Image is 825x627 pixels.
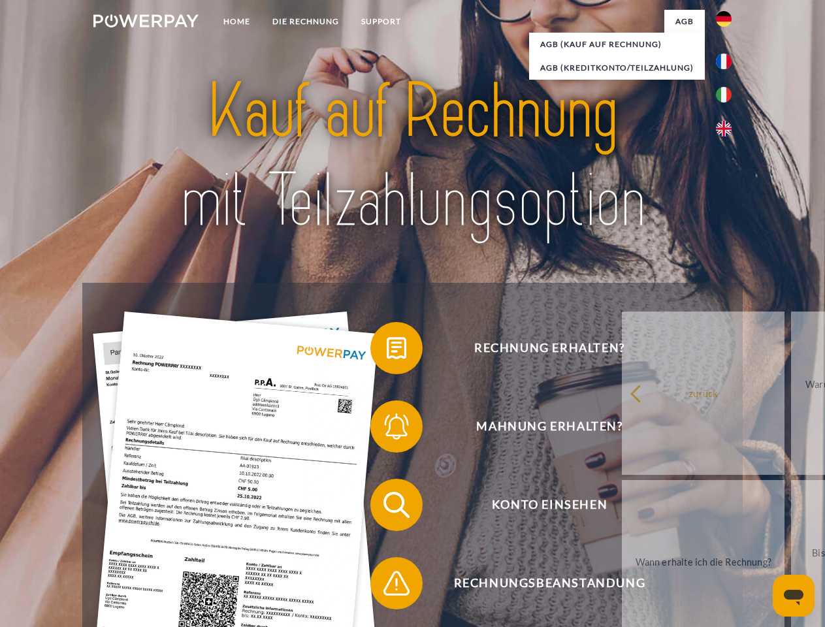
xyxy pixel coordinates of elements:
img: it [716,87,732,103]
img: en [716,121,732,137]
span: Mahnung erhalten? [389,400,709,453]
img: qb_warning.svg [380,567,413,600]
a: Home [212,10,261,33]
img: de [716,11,732,27]
a: AGB (Kreditkonto/Teilzahlung) [529,56,705,80]
img: qb_bill.svg [380,332,413,364]
a: DIE RECHNUNG [261,10,350,33]
button: Rechnung erhalten? [370,322,710,374]
div: zurück [630,384,777,402]
img: logo-powerpay-white.svg [93,14,199,27]
a: SUPPORT [350,10,412,33]
img: fr [716,54,732,69]
button: Konto einsehen [370,479,710,531]
img: title-powerpay_de.svg [125,63,700,250]
span: Konto einsehen [389,479,709,531]
img: qb_search.svg [380,489,413,521]
button: Rechnungsbeanstandung [370,557,710,609]
iframe: Schaltfläche zum Öffnen des Messaging-Fensters [773,575,815,617]
a: AGB (Kauf auf Rechnung) [529,33,705,56]
a: agb [664,10,705,33]
button: Mahnung erhalten? [370,400,710,453]
img: qb_bell.svg [380,410,413,443]
span: Rechnungsbeanstandung [389,557,709,609]
div: Wann erhalte ich die Rechnung? [630,553,777,570]
span: Rechnung erhalten? [389,322,709,374]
